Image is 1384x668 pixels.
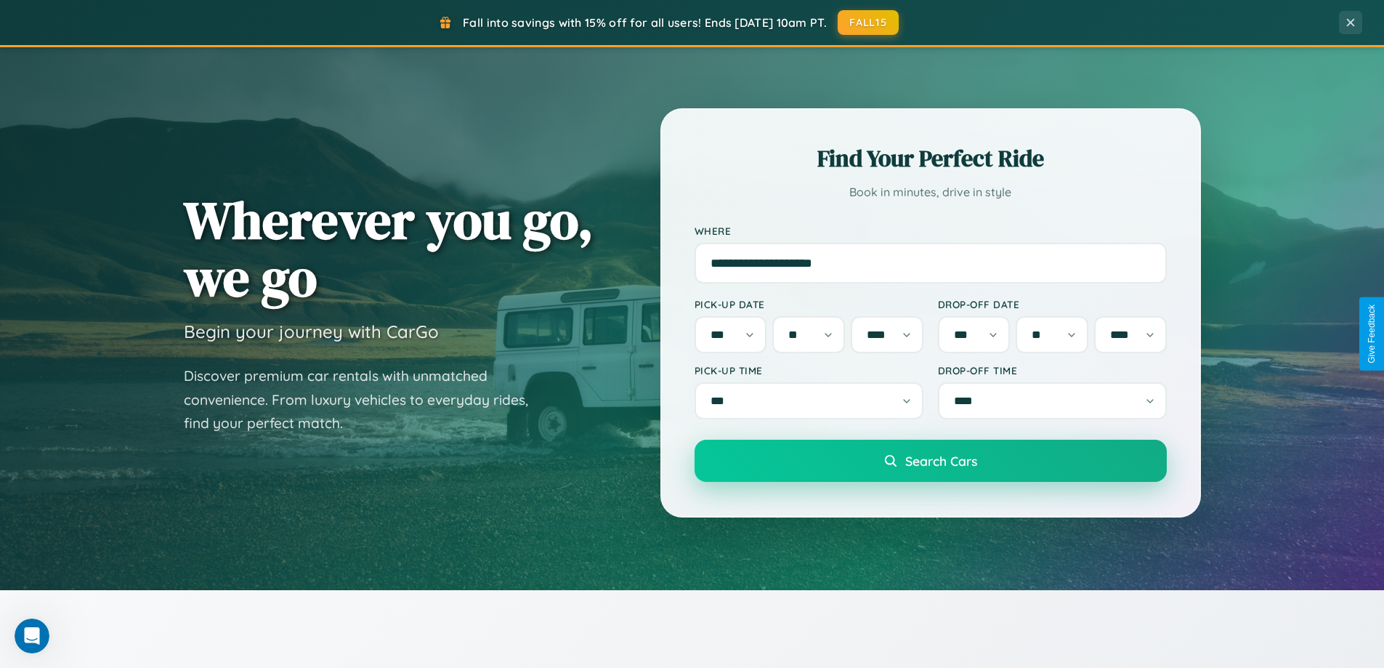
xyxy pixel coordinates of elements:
p: Book in minutes, drive in style [695,182,1167,203]
p: Discover premium car rentals with unmatched convenience. From luxury vehicles to everyday rides, ... [184,364,547,435]
label: Drop-off Date [938,298,1167,310]
div: Give Feedback [1367,305,1377,363]
span: Search Cars [905,453,977,469]
label: Drop-off Time [938,364,1167,377]
span: Fall into savings with 15% off for all users! Ends [DATE] 10am PT. [463,15,827,30]
label: Where [695,225,1167,237]
h2: Find Your Perfect Ride [695,142,1167,174]
button: Search Cars [695,440,1167,482]
button: FALL15 [838,10,899,35]
h3: Begin your journey with CarGo [184,321,439,342]
h1: Wherever you go, we go [184,191,594,306]
label: Pick-up Time [695,364,923,377]
iframe: Intercom live chat [15,619,49,653]
label: Pick-up Date [695,298,923,310]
